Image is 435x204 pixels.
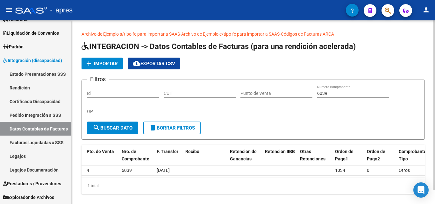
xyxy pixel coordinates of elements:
mat-icon: cloud_download [133,60,140,67]
button: Buscar Dato [87,122,138,134]
datatable-header-cell: Otras Retenciones [297,145,332,166]
span: Padrón [3,43,24,50]
span: Pto. de Venta [87,149,114,154]
a: Códigos de Facturas ARCA [281,32,334,37]
span: Buscar Dato [93,125,132,131]
button: Borrar Filtros [143,122,201,134]
h3: Filtros [87,75,109,84]
span: Nro. de Comprobante [122,149,149,161]
datatable-header-cell: Recibo [183,145,227,166]
div: 1 total [82,178,425,194]
datatable-header-cell: Retencion de Ganancias [227,145,262,166]
span: Importar [94,61,118,67]
a: Archivo de Ejemplo c/tipo fc para importar a SAAS [181,32,280,37]
datatable-header-cell: Pto. de Venta [84,145,119,166]
span: 1034 [335,168,345,173]
span: 6039 [122,168,132,173]
datatable-header-cell: Orden de Pago2 [364,145,396,166]
button: Importar [82,58,123,69]
span: - apres [50,3,73,17]
span: [DATE] [157,168,170,173]
span: 0 [367,168,369,173]
span: Integración (discapacidad) [3,57,62,64]
span: Liquidación de Convenios [3,30,59,37]
span: Borrar Filtros [149,125,195,131]
span: Orden de Pago2 [367,149,385,161]
mat-icon: search [93,124,100,131]
span: Retencion de Ganancias [230,149,257,161]
datatable-header-cell: Orden de Pago1 [332,145,364,166]
span: Orden de Pago1 [335,149,353,161]
span: Exportar CSV [133,61,175,67]
span: Retencion IIBB [265,149,295,154]
span: Otros [399,168,410,173]
span: Recibo [185,149,199,154]
datatable-header-cell: Nro. de Comprobante [119,145,154,166]
a: Archivo de Ejemplo s/tipo fc para importar a SAAS [82,32,180,37]
span: Otras Retenciones [300,149,325,161]
div: Open Intercom Messenger [413,182,429,198]
button: Exportar CSV [128,58,180,69]
mat-icon: person [422,6,430,14]
p: - - [82,31,425,38]
mat-icon: delete [149,124,157,131]
span: Prestadores / Proveedores [3,180,61,187]
span: 4 [87,168,89,173]
span: F. Transfer [157,149,178,154]
datatable-header-cell: Retencion IIBB [262,145,297,166]
mat-icon: add [85,60,93,67]
datatable-header-cell: F. Transfer [154,145,183,166]
datatable-header-cell: Comprobante Tipo [396,145,425,166]
span: Explorador de Archivos [3,194,54,201]
span: Comprobante Tipo [399,149,426,161]
mat-icon: menu [5,6,13,14]
span: INTEGRACION -> Datos Contables de Facturas (para una rendición acelerada) [82,42,356,51]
